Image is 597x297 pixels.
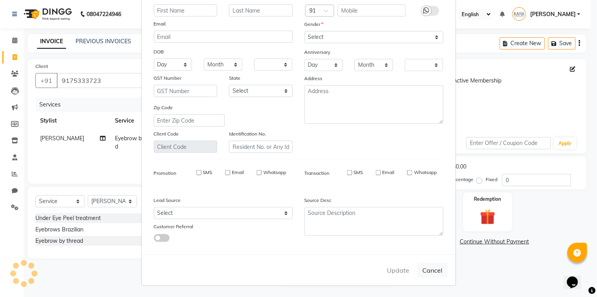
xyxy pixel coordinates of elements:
[154,48,164,55] label: DOB
[203,169,213,176] label: SMS
[154,104,173,111] label: Zip Code
[418,263,448,278] button: Cancel
[305,75,323,82] label: Address
[154,130,179,137] label: Client Code
[154,85,218,97] input: GST Number
[154,141,218,153] input: Client Code
[154,170,177,177] label: Promotion
[305,170,330,177] label: Transaction
[154,4,218,16] input: First Name
[232,169,244,176] label: Email
[338,4,406,16] input: Mobile
[154,114,225,126] input: Enter Zip Code
[229,141,293,153] input: Resident No. or Any Id
[263,169,286,176] label: Whatsapp
[564,266,589,289] iframe: chat widget
[414,169,437,176] label: Whatsapp
[305,49,331,56] label: Anniversary
[154,20,166,27] label: Email
[154,223,194,230] label: Customer Referral
[154,31,293,43] input: Email
[154,75,182,82] label: GST Number
[229,130,266,137] label: Identification No.
[229,4,293,16] input: Last Name
[383,169,395,176] label: Email
[154,197,181,204] label: Lead Source
[229,75,240,82] label: State
[354,169,363,176] label: SMS
[305,21,323,28] label: Gender
[305,197,332,204] label: Source Desc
